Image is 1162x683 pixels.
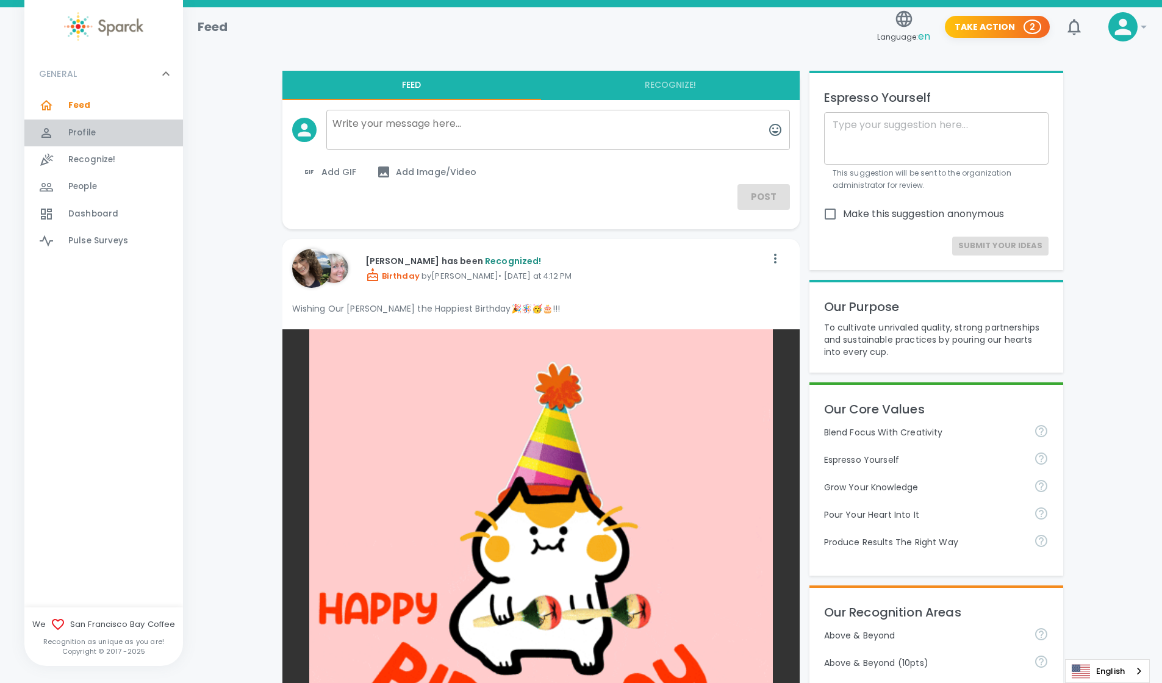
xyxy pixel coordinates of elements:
[824,657,1024,669] p: Above & Beyond (10pts)
[198,17,228,37] h1: Feed
[24,120,183,146] a: Profile
[1030,21,1035,33] p: 2
[68,208,118,220] span: Dashboard
[824,321,1049,358] p: To cultivate unrivaled quality, strong partnerships and sustainable practices by pouring our hear...
[24,646,183,656] p: Copyright © 2017 - 2025
[824,481,1024,493] p: Grow Your Knowledge
[872,5,935,49] button: Language:en
[292,302,790,315] p: Wishing Our [PERSON_NAME] the Happiest Birthday🎉🪅🥳🎂!!!
[1034,627,1049,642] svg: For going above and beyond!
[282,71,541,100] button: Feed
[824,454,1024,466] p: Espresso Yourself
[68,99,91,112] span: Feed
[833,167,1040,191] p: This suggestion will be sent to the organization administrator for review.
[824,88,1049,107] p: Espresso Yourself
[1034,654,1049,669] svg: For going above and beyond!
[1065,659,1150,683] div: Language
[376,165,476,179] span: Add Image/Video
[1065,659,1150,683] aside: Language selected: English
[39,68,77,80] p: GENERAL
[365,268,766,282] p: by [PERSON_NAME] • [DATE] at 4:12 PM
[24,92,183,119] a: Feed
[64,12,143,41] img: Sparck logo
[365,270,420,282] span: Birthday
[877,29,930,45] span: Language:
[1034,424,1049,438] svg: Achieve goals today and innovate for tomorrow
[24,92,183,259] div: GENERAL
[24,201,183,227] a: Dashboard
[24,12,183,41] a: Sparck logo
[24,227,183,254] a: Pulse Surveys
[68,181,97,193] span: People
[824,297,1049,316] p: Our Purpose
[68,127,96,139] span: Profile
[1034,506,1049,521] svg: Come to work to make a difference in your own way
[824,603,1049,622] p: Our Recognition Areas
[918,29,930,43] span: en
[24,146,183,173] a: Recognize!
[824,426,1024,438] p: Blend Focus With Creativity
[843,207,1005,221] span: Make this suggestion anonymous
[824,399,1049,419] p: Our Core Values
[1066,660,1149,682] a: English
[824,536,1024,548] p: Produce Results The Right Way
[24,55,183,92] div: GENERAL
[541,71,800,100] button: Recognize!
[1034,451,1049,466] svg: Share your voice and your ideas
[1034,534,1049,548] svg: Find success working together and doing the right thing
[24,173,183,200] a: People
[292,249,331,288] img: Picture of Vashti Cirinna
[319,254,348,283] img: Picture of Linda Chock
[1034,479,1049,493] svg: Follow your curiosity and learn together
[485,255,542,267] span: Recognized!
[282,71,800,100] div: interaction tabs
[945,16,1050,38] button: Take Action 2
[24,637,183,646] p: Recognition as unique as you are!
[68,154,116,166] span: Recognize!
[824,509,1024,521] p: Pour Your Heart Into It
[302,165,357,179] span: Add GIF
[824,629,1024,642] p: Above & Beyond
[24,617,183,632] span: We San Francisco Bay Coffee
[68,235,128,247] span: Pulse Surveys
[365,255,766,267] p: [PERSON_NAME] has been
